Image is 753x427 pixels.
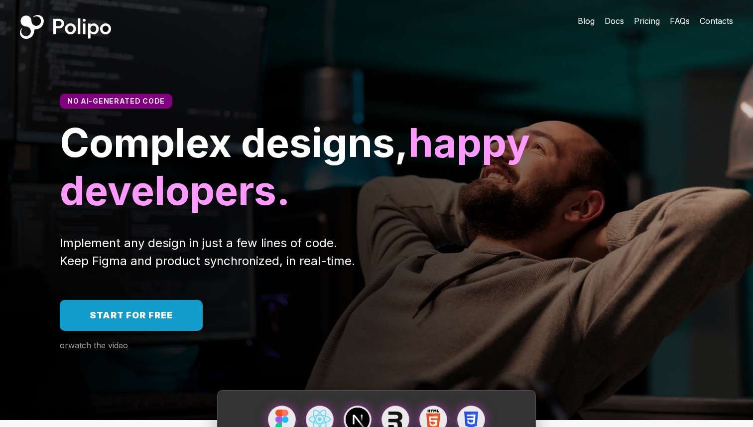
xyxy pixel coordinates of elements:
span: Contacts [700,16,733,26]
span: Docs [605,16,624,26]
span: Pricing [634,16,660,26]
a: Start for free [60,300,203,331]
a: Pricing [634,15,660,27]
span: Complex designs, [60,118,408,166]
a: orwatch the video [60,341,128,350]
a: FAQs [670,15,690,27]
span: No AI-generated code [67,97,165,105]
span: happy developers. [60,118,539,214]
a: Blog [578,15,595,27]
span: or [60,340,68,350]
span: Blog [578,16,595,26]
a: Contacts [700,15,733,27]
span: Implement any design in just a few lines of code. Keep Figma and product synchronized, in real-time. [60,236,355,268]
span: FAQs [670,16,690,26]
span: watch the video [68,340,128,350]
a: Docs [605,15,624,27]
span: Start for free [90,310,173,320]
